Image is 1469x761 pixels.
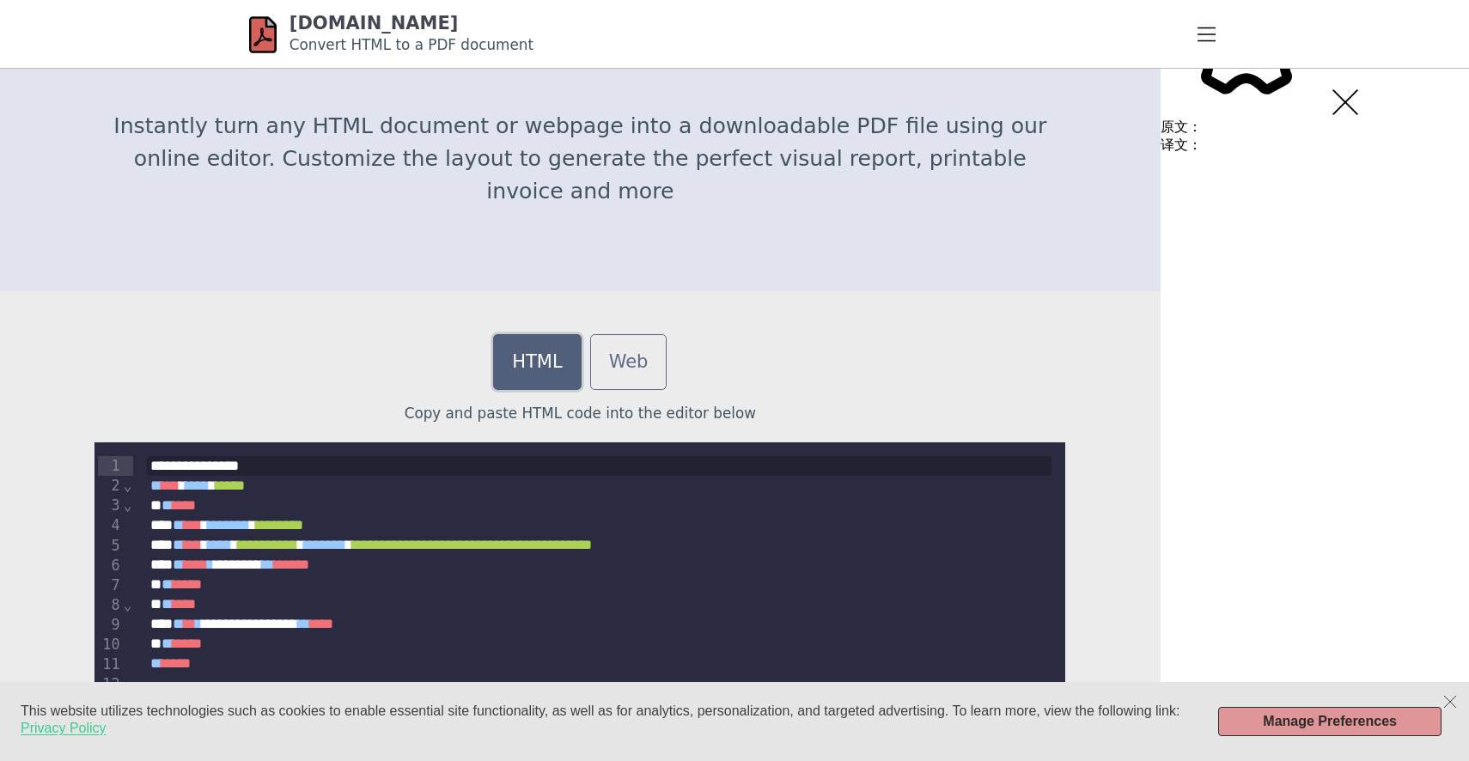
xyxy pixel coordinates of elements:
span: This website utilizes technologies such as cookies to enable essential site functionality, as wel... [21,703,1179,718]
div: 4 [98,515,122,535]
div: 1 [98,456,122,476]
div: 2 [98,476,122,496]
p: Copy and paste HTML code into the editor below [94,403,1065,424]
small: Convert HTML to a PDF document [290,36,533,53]
a: [DOMAIN_NAME] [290,13,459,33]
div: 7 [98,575,122,595]
div: 9 [98,615,122,635]
button: Manage Preferences [1218,707,1442,736]
a: HTML [493,334,581,390]
a: Privacy Policy [21,720,107,737]
div: 11 [98,654,122,674]
a: Web [590,334,667,390]
div: 12 [98,674,122,694]
span: Fold line [123,596,133,613]
div: 8 [98,595,122,615]
div: 6 [98,556,122,575]
div: 3 [98,496,122,515]
p: Instantly turn any HTML document or webpage into a downloadable PDF file using our online editor.... [94,110,1065,207]
img: html-pdf.net [249,15,277,54]
span: Fold line [123,477,133,494]
div: 5 [98,536,122,556]
div: 10 [98,635,122,654]
span: Fold line [123,496,133,514]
